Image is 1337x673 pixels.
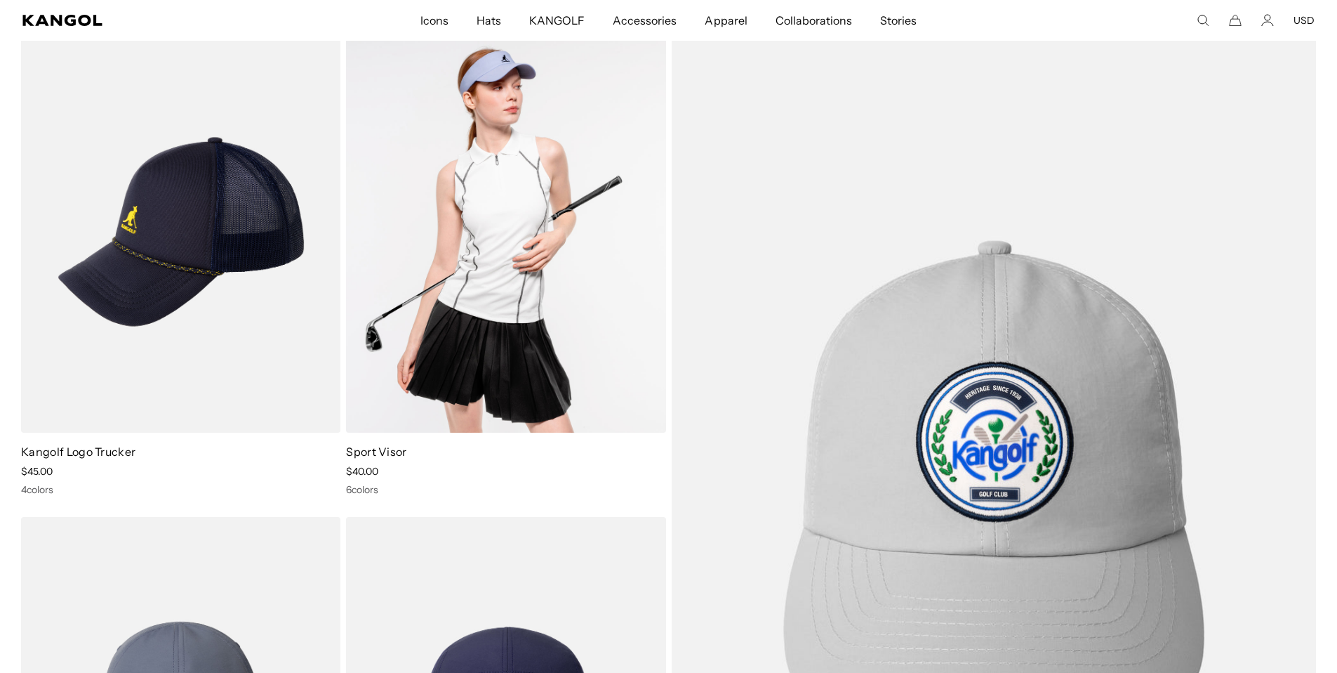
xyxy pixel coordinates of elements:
button: USD [1293,14,1315,27]
a: Kangolf Logo Trucker [21,445,135,459]
summary: Search here [1197,14,1209,27]
button: Cart [1229,14,1242,27]
a: Kangol [22,15,278,26]
span: $40.00 [346,465,378,478]
img: Sport Visor [346,31,665,433]
span: $45.00 [21,465,53,478]
a: Account [1261,14,1274,27]
a: Sport Visor [346,445,407,459]
div: 4 colors [21,483,340,496]
img: Kangolf Logo Trucker [21,31,340,433]
div: 6 colors [346,483,665,496]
